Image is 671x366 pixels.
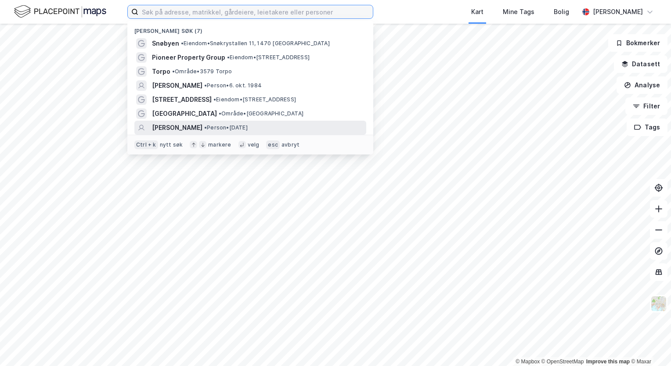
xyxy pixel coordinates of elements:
span: Eiendom • [STREET_ADDRESS] [213,96,296,103]
span: Person • [DATE] [204,124,248,131]
div: nytt søk [160,141,183,148]
iframe: Chat Widget [627,324,671,366]
div: Kontrollprogram for chat [627,324,671,366]
span: Område • 3579 Torpo [172,68,232,75]
span: [PERSON_NAME] [152,80,202,91]
button: Bokmerker [608,34,667,52]
div: esc [266,140,280,149]
span: Torpo [152,66,170,77]
button: Analyse [617,76,667,94]
button: Datasett [614,55,667,73]
span: Snøbyen [152,38,179,49]
span: [PERSON_NAME] [152,122,202,133]
span: • [204,82,207,89]
span: • [172,68,175,75]
a: Improve this map [586,359,630,365]
span: [STREET_ADDRESS] [152,94,212,105]
div: Ctrl + k [134,140,158,149]
a: OpenStreetMap [541,359,584,365]
span: • [181,40,184,47]
img: logo.f888ab2527a4732fd821a326f86c7f29.svg [14,4,106,19]
div: [PERSON_NAME] søk (7) [127,21,373,36]
div: Bolig [554,7,569,17]
span: • [204,124,207,131]
button: Tags [627,118,667,136]
img: Z [650,295,667,312]
button: Filter [625,97,667,115]
input: Søk på adresse, matrikkel, gårdeiere, leietakere eller personer [138,5,373,18]
span: • [227,54,230,61]
span: Person • 6. okt. 1984 [204,82,262,89]
div: markere [208,141,231,148]
span: Pioneer Property Group [152,52,225,63]
span: • [219,110,221,117]
span: [GEOGRAPHIC_DATA] [152,108,217,119]
div: velg [248,141,260,148]
div: Kart [471,7,483,17]
div: Mine Tags [503,7,534,17]
span: • [213,96,216,103]
span: Område • [GEOGRAPHIC_DATA] [219,110,303,117]
div: avbryt [281,141,299,148]
span: Eiendom • [STREET_ADDRESS] [227,54,310,61]
a: Mapbox [516,359,540,365]
div: [PERSON_NAME] [593,7,643,17]
span: Eiendom • Snøkrystallen 11, 1470 [GEOGRAPHIC_DATA] [181,40,330,47]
